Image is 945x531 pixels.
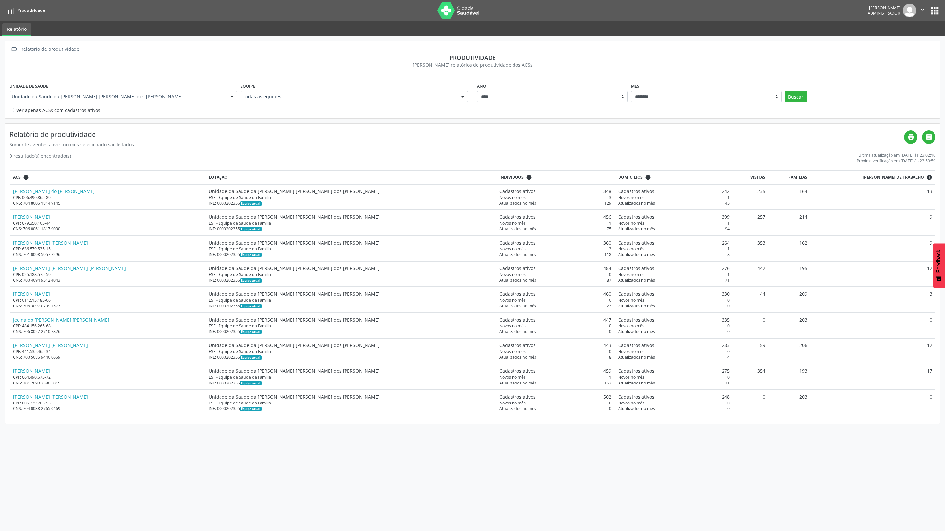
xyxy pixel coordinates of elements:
[618,188,654,195] span: Cadastros ativos
[499,213,535,220] span: Cadastros ativos
[477,81,486,91] label: Ano
[499,323,611,329] div: 0
[499,265,611,272] div: 484
[810,312,935,338] td: 0
[209,393,493,400] div: Unidade da Saude da [PERSON_NAME] [PERSON_NAME] dos [PERSON_NAME]
[499,226,536,232] span: Atualizados no mês
[618,290,654,297] span: Cadastros ativos
[499,367,535,374] span: Cadastros ativos
[499,303,536,309] span: Atualizados no mês
[631,81,639,91] label: Mês
[526,174,532,180] i: <div class="text-left"> <div> <strong>Cadastros ativos:</strong> Cadastros que estão vinculados a...
[13,394,88,400] a: [PERSON_NAME] [PERSON_NAME]
[618,354,730,360] div: 4
[209,303,493,309] div: INE: 0000202355
[13,240,88,246] a: [PERSON_NAME] [PERSON_NAME]
[810,287,935,312] td: 3
[13,200,202,206] div: CNS: 704 8005 1814 9145
[209,220,493,226] div: ESF - Equipe de Saude da Familia
[10,45,80,54] a:  Relatório de produtividade
[240,304,261,308] span: Esta é a equipe atual deste Agente
[499,246,526,252] span: Novos no mês
[868,10,900,16] span: Administrador
[10,45,19,54] i: 
[618,342,730,349] div: 283
[907,133,914,141] i: print
[209,239,493,246] div: Unidade da Saude da [PERSON_NAME] [PERSON_NAME] dos [PERSON_NAME]
[240,355,261,360] span: Esta é a equipe atual deste Agente
[499,239,535,246] span: Cadastros ativos
[13,188,95,194] a: [PERSON_NAME] do [PERSON_NAME]
[5,5,45,16] a: Produtividade
[23,174,29,180] i: ACSs que estiveram vinculados a uma UBS neste período, mesmo sem produtividade.
[618,297,644,303] span: Novos no mês
[240,227,261,231] span: Esta é a equipe atual deste Agente
[618,265,730,272] div: 276
[209,188,493,195] div: Unidade da Saude da [PERSON_NAME] [PERSON_NAME] dos [PERSON_NAME]
[209,213,493,220] div: Unidade da Saude da [PERSON_NAME] [PERSON_NAME] dos [PERSON_NAME]
[209,195,493,200] div: ESF - Equipe de Saude da Familia
[13,374,202,380] div: CPF: 664.490.575-72
[499,323,526,329] span: Novos no mês
[618,239,730,246] div: 264
[768,261,810,287] td: 195
[618,316,654,323] span: Cadastros ativos
[13,195,202,200] div: CPF: 006.490.865-89
[499,349,611,354] div: 0
[499,329,611,334] div: 0
[618,393,730,400] div: 248
[733,235,769,261] td: 353
[243,93,455,100] span: Todas as equipes
[768,184,810,210] td: 164
[499,272,611,277] div: 0
[209,329,493,334] div: INE: 0000202355
[618,367,654,374] span: Cadastros ativos
[618,252,655,257] span: Atualizados no mês
[10,152,71,164] div: 9 resultado(s) encontrado(s)
[209,200,493,206] div: INE: 0000202355
[240,278,261,283] span: Esta é a equipe atual deste Agente
[618,220,644,226] span: Novos no mês
[499,400,611,406] div: 0
[618,349,644,354] span: Novos no mês
[810,210,935,235] td: 9
[810,338,935,364] td: 12
[209,374,493,380] div: ESF - Equipe de Saude da Familia
[618,303,655,309] span: Atualizados no mês
[929,5,940,16] button: apps
[13,342,88,348] a: [PERSON_NAME] [PERSON_NAME]
[499,226,611,232] div: 75
[499,380,536,386] span: Atualizados no mês
[499,195,526,200] span: Novos no mês
[618,265,654,272] span: Cadastros ativos
[13,277,202,283] div: CNS: 700 4094 9512 4043
[209,354,493,360] div: INE: 0000202355
[13,220,202,226] div: CPF: 679.350.105-44
[618,323,730,329] div: 0
[13,265,126,271] a: [PERSON_NAME] [PERSON_NAME] [PERSON_NAME]
[916,4,929,17] button: 
[618,380,730,386] div: 71
[499,252,611,257] div: 118
[13,303,202,309] div: CNS: 706 3097 0709 1577
[618,329,730,334] div: 0
[768,312,810,338] td: 203
[13,174,21,180] span: ACS
[857,152,935,158] div: Última atualização em [DATE] às 23:02:10
[209,265,493,272] div: Unidade da Saude da [PERSON_NAME] [PERSON_NAME] dos [PERSON_NAME]
[499,349,526,354] span: Novos no mês
[499,342,611,349] div: 443
[13,349,202,354] div: CPF: 441.535.465-34
[618,349,730,354] div: 0
[499,290,535,297] span: Cadastros ativos
[209,252,493,257] div: INE: 0000202355
[13,406,202,411] div: CNS: 704 0038 2765 0469
[209,367,493,374] div: Unidade da Saude da [PERSON_NAME] [PERSON_NAME] dos [PERSON_NAME]
[499,213,611,220] div: 456
[12,93,224,100] span: Unidade da Saude da [PERSON_NAME] [PERSON_NAME] dos [PERSON_NAME]
[499,316,611,323] div: 447
[618,188,730,195] div: 242
[499,290,611,297] div: 460
[209,316,493,323] div: Unidade da Saude da [PERSON_NAME] [PERSON_NAME] dos [PERSON_NAME]
[209,226,493,232] div: INE: 0000202355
